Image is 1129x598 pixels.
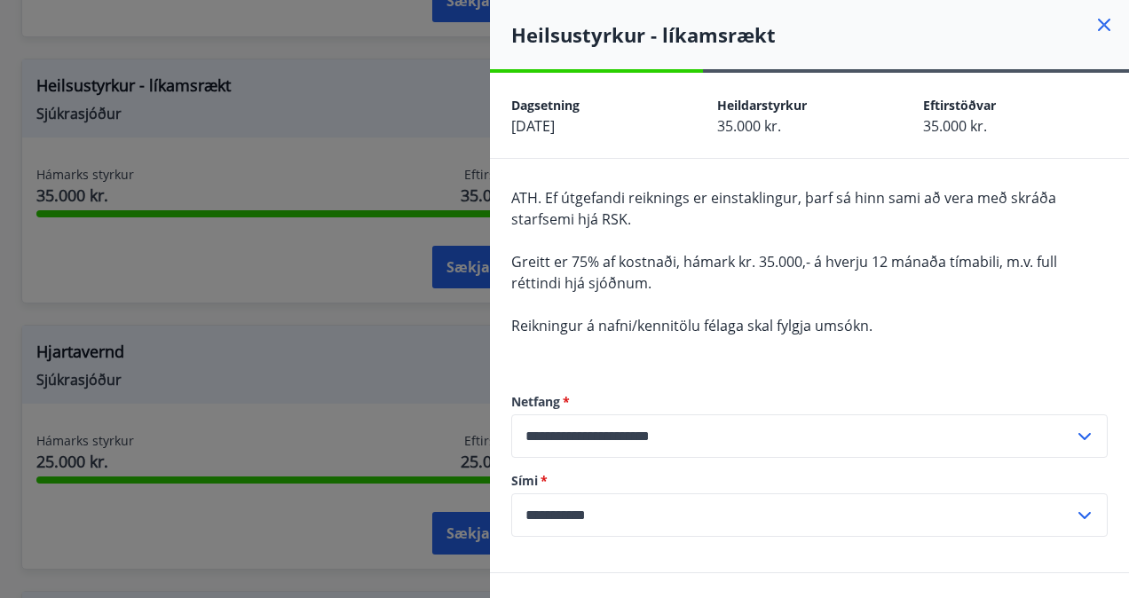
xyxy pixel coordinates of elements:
[511,393,1108,411] label: Netfang
[511,188,1056,229] span: ATH. Ef útgefandi reiknings er einstaklingur, þarf sá hinn sami að vera með skráða starfsemi hjá ...
[923,116,987,136] span: 35.000 kr.
[511,252,1057,293] span: Greitt er 75% af kostnaði, hámark kr. 35.000,- á hverju 12 mánaða tímabili, m.v. full réttindi hj...
[511,21,1129,48] h4: Heilsustyrkur - líkamsrækt
[923,97,996,114] span: Eftirstöðvar
[511,116,555,136] span: [DATE]
[717,116,781,136] span: 35.000 kr.
[511,316,872,335] span: Reikningur á nafni/kennitölu félaga skal fylgja umsókn.
[717,97,807,114] span: Heildarstyrkur
[511,97,580,114] span: Dagsetning
[511,472,1108,490] label: Sími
